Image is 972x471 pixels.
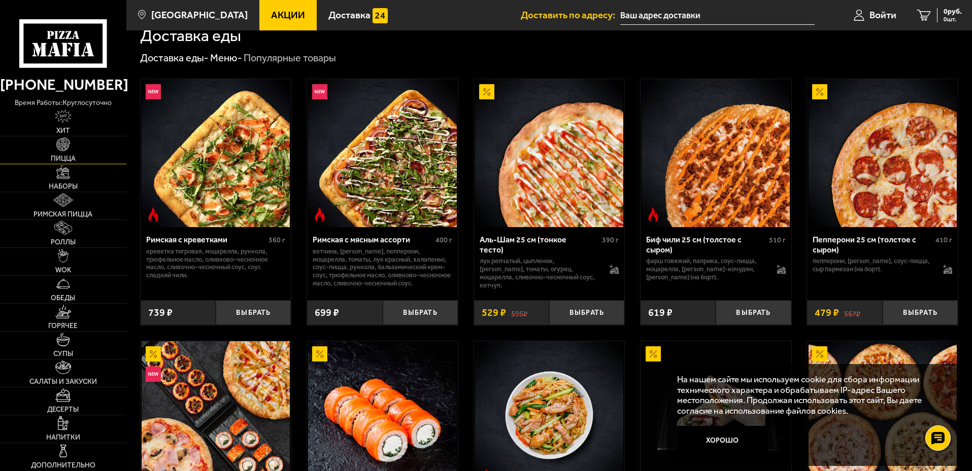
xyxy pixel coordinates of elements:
[141,79,291,227] a: НовинкаОстрое блюдоРимская с креветками
[373,8,388,23] img: 15daf4d41897b9f0e9f617042186c801.svg
[474,79,625,227] a: АкционныйАль-Шам 25 см (тонкое тесто)
[479,84,494,99] img: Акционный
[602,236,619,244] span: 390 г
[312,84,327,99] img: Новинка
[312,207,327,223] img: Острое блюдо
[480,235,600,254] div: Аль-Шам 25 см (тонкое тесто)
[815,308,839,318] span: 479 ₽
[151,10,248,20] span: [GEOGRAPHIC_DATA]
[313,235,433,244] div: Римская с мясным ассорти
[641,79,791,227] a: Острое блюдоБиф чили 25 см (толстое с сыром)
[210,52,242,64] a: Меню-
[51,239,76,246] span: Роллы
[646,257,766,281] p: фарш говяжий, паприка, соус-пицца, моцарелла, [PERSON_NAME]-кочудян, [PERSON_NAME] (на борт).
[47,406,79,413] span: Десерты
[646,207,661,223] img: Острое блюдо
[813,257,933,273] p: пепперони, [PERSON_NAME], соус-пицца, сыр пармезан (на борт).
[435,236,452,244] span: 400 г
[646,346,661,361] img: Акционный
[313,247,452,288] p: ветчина, [PERSON_NAME], пепперони, моцарелла, томаты, лук красный, халапеньо, соус-пицца, руккола...
[883,300,958,325] button: Выбрать
[244,52,336,65] div: Популярные товары
[677,426,768,456] button: Хорошо
[46,434,80,441] span: Напитки
[646,235,766,254] div: Биф чили 25 см (толстое с сыром)
[51,155,76,162] span: Пицца
[812,346,827,361] img: Акционный
[146,207,161,223] img: Острое блюдо
[146,84,161,99] img: Новинка
[55,267,71,274] span: WOK
[146,235,266,244] div: Римская с креветками
[944,8,962,15] span: 0 руб.
[271,10,305,20] span: Акции
[620,6,815,25] input: Ваш адрес доставки
[53,350,73,357] span: Супы
[642,79,790,227] img: Биф чили 25 см (толстое с сыром)
[148,308,173,318] span: 739 ₽
[482,308,506,318] span: 529 ₽
[29,378,97,385] span: Салаты и закуски
[140,52,209,64] a: Доставка еды-
[142,79,290,227] img: Римская с креветками
[307,79,458,227] a: НовинкаОстрое блюдоРимская с мясным ассорти
[869,10,896,20] span: Войти
[33,211,92,218] span: Римская пицца
[677,374,943,416] p: На нашем сайте мы используем cookie для сбора информации технического характера и обрабатываем IP...
[312,346,327,361] img: Акционный
[807,79,958,227] a: АкционныйПепперони 25 см (толстое с сыром)
[51,295,75,302] span: Обеды
[31,462,95,469] span: Дополнительно
[308,79,456,227] img: Римская с мясным ассорти
[146,346,161,361] img: Акционный
[146,247,286,280] p: креветка тигровая, моцарелла, руккола, трюфельное масло, оливково-чесночное масло, сливочно-чесно...
[48,322,78,330] span: Горячее
[935,236,952,244] span: 410 г
[216,300,291,325] button: Выбрать
[511,308,527,318] s: 595 ₽
[521,10,620,20] span: Доставить по адресу:
[944,16,962,22] span: 0 шт.
[648,308,673,318] span: 619 ₽
[480,257,600,289] p: лук репчатый, цыпленок, [PERSON_NAME], томаты, огурец, моцарелла, сливочно-чесночный соус, кетчуп.
[716,300,791,325] button: Выбрать
[809,79,957,227] img: Пепперони 25 см (толстое с сыром)
[56,127,70,134] span: Хит
[383,300,458,325] button: Выбрать
[549,300,624,325] button: Выбрать
[49,183,78,190] span: Наборы
[475,79,623,227] img: Аль-Шам 25 см (тонкое тесто)
[769,236,786,244] span: 510 г
[328,10,371,20] span: Доставка
[813,235,933,254] div: Пепперони 25 см (толстое с сыром)
[269,236,285,244] span: 360 г
[140,28,241,44] h1: Доставка еды
[844,308,860,318] s: 567 ₽
[812,84,827,99] img: Акционный
[315,308,339,318] span: 699 ₽
[146,367,161,382] img: Новинка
